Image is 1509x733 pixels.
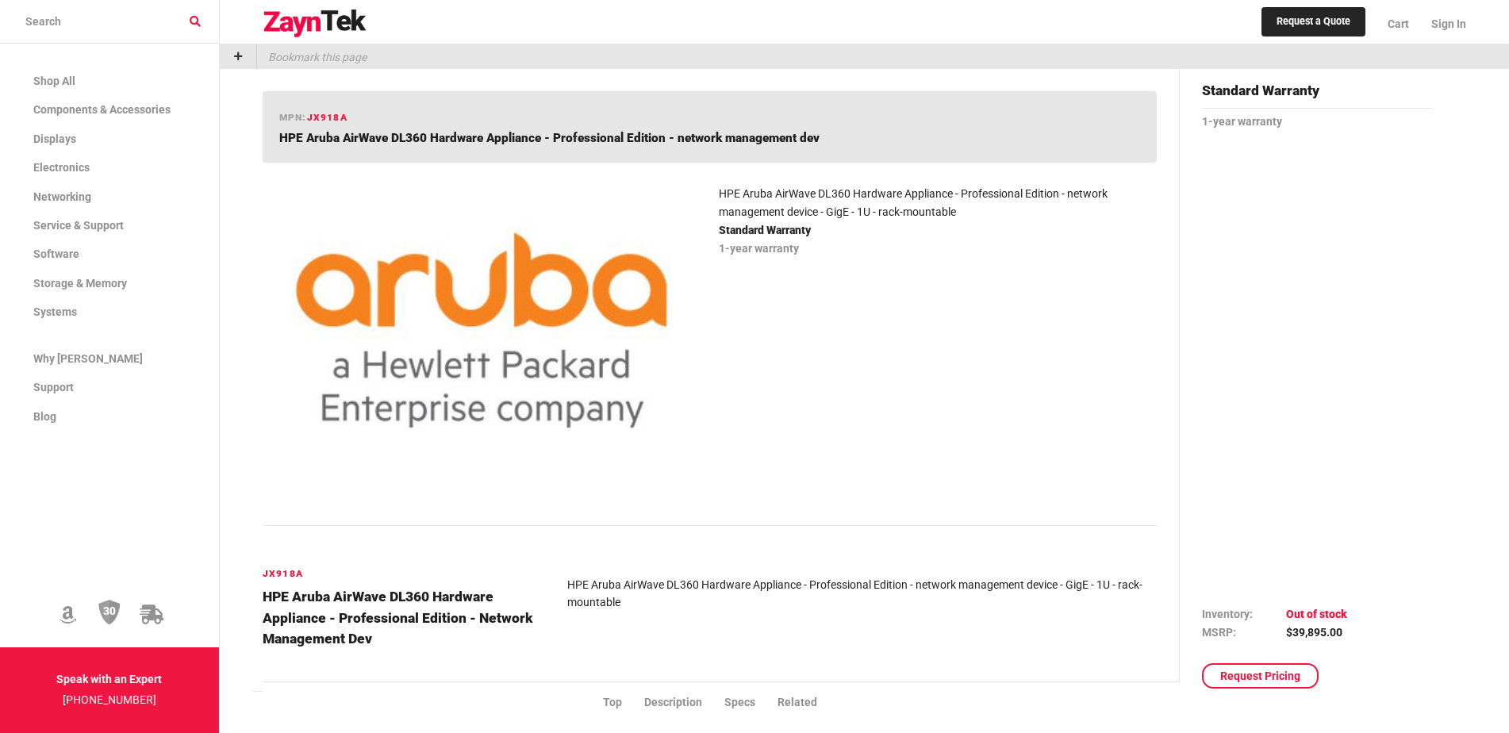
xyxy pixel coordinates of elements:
[778,693,839,711] li: Related
[33,381,74,393] span: Support
[719,221,1157,241] p: Standard Warranty
[1202,605,1286,623] td: Inventory
[1261,7,1365,37] a: Request a Quote
[33,352,143,365] span: Why [PERSON_NAME]
[279,131,820,145] span: HPE Aruba AirWave DL360 Hardware Appliance - Professional Edition - network management dev
[1286,624,1347,641] td: $39,895.00
[33,161,90,174] span: Electronics
[33,75,75,87] span: Shop All
[263,566,548,581] h6: JX918A
[603,693,644,711] li: Top
[644,693,724,711] li: Description
[33,219,124,232] span: Service & Support
[98,599,121,626] img: 30 Day Return Policy
[33,410,56,423] span: Blog
[279,110,347,125] h6: mpn:
[263,586,548,649] h4: HPE Aruba AirWave DL360 Hardware Appliance - Professional Edition - network management dev
[1420,4,1466,44] a: Sign In
[33,248,79,260] span: Software
[1202,112,1433,132] p: 1-year warranty
[719,185,1157,221] article: HPE Aruba AirWave DL360 Hardware Appliance - Professional Edition - network management device - G...
[63,693,156,706] a: [PHONE_NUMBER]
[1202,663,1319,689] a: Request Pricing
[33,190,91,203] span: Networking
[719,239,1157,259] p: 1-year warranty
[724,693,778,711] li: Specs
[56,673,162,685] strong: Speak with an Expert
[1286,608,1347,620] span: Out of stock
[1377,4,1420,44] a: Cart
[257,44,367,69] p: Bookmark this page
[1202,624,1286,641] td: MSRP
[567,576,1157,612] article: HPE Aruba AirWave DL360 Hardware Appliance - Professional Edition - network management device - G...
[1202,80,1433,109] h4: Standard Warranty
[33,103,171,116] span: Components & Accessories
[1388,17,1409,30] span: Cart
[307,112,347,123] span: JX918A
[33,305,77,318] span: Systems
[275,175,688,485] img: JX918A -- HPE Aruba AirWave DL360 Hardware Appliance - Professional Edition - network management dev
[263,10,367,38] img: logo
[33,132,76,145] span: Displays
[33,277,127,290] span: Storage & Memory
